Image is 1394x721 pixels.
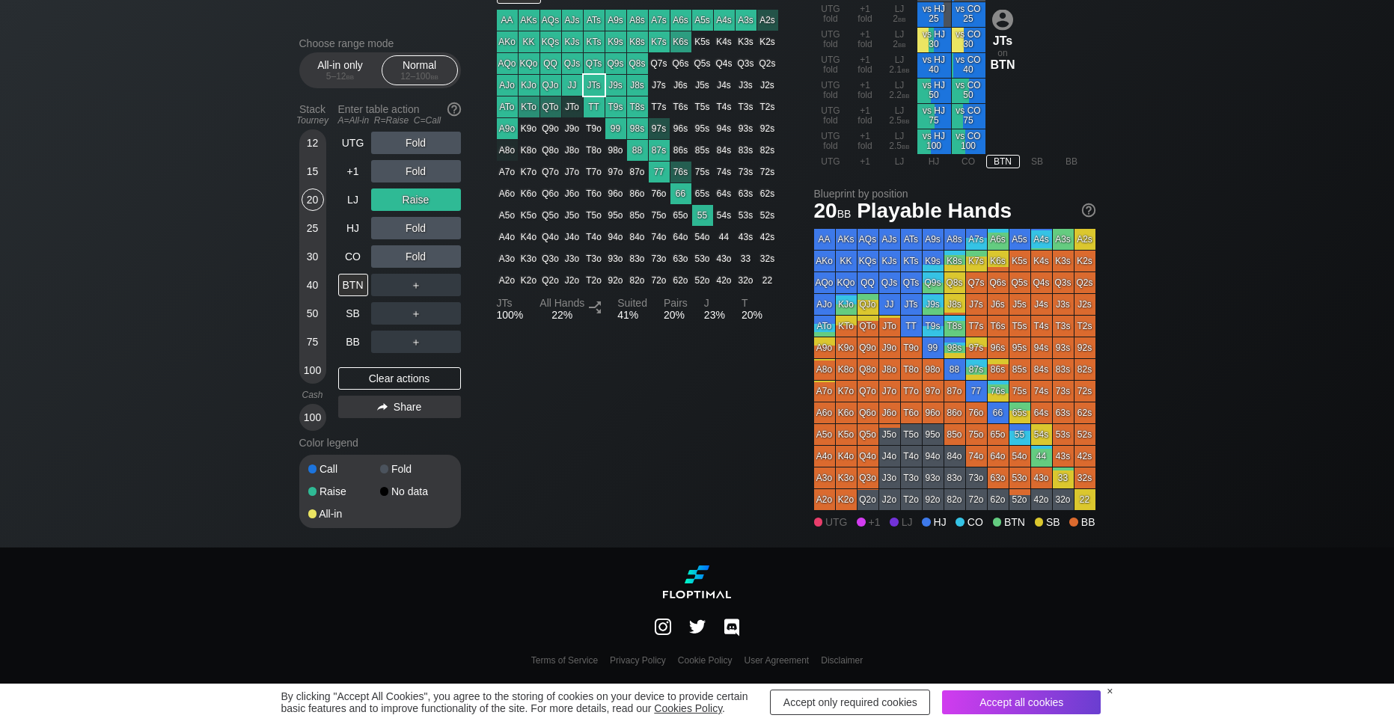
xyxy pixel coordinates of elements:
div: 87o [627,162,648,182]
div: Fold [380,464,452,474]
div: AA [497,10,518,31]
div: 92o [605,270,626,291]
div: 42s [757,227,778,248]
div: 83o [627,248,648,269]
div: Q7s [649,53,670,74]
div: 64o [670,227,691,248]
div: KJs [562,31,583,52]
div: 30 [302,245,324,268]
div: 63s [736,183,756,204]
div: JTo [562,96,583,117]
span: bb [430,71,438,82]
div: KK [519,31,539,52]
div: 77 [649,162,670,182]
div: QTo [540,96,561,117]
div: 76s [670,162,691,182]
div: A9s [923,229,944,250]
div: KJs [879,251,900,271]
div: +1 fold [849,104,882,129]
div: +1 fold [849,79,882,103]
div: vs HJ 25 [917,2,951,27]
div: BB [1055,155,1089,168]
div: Q3o [540,248,561,269]
div: Raise [371,188,461,211]
div: AKo [814,251,835,271]
div: K9o [519,118,539,139]
div: UTG fold [814,104,848,129]
span: bb [902,115,910,126]
div: J9s [605,75,626,96]
div: Enter table action [338,97,461,132]
div: AQo [497,53,518,74]
div: J2o [562,270,583,291]
div: K3o [519,248,539,269]
div: Accept only required cookies [770,690,930,715]
div: vs CO 100 [952,129,985,154]
div: A2s [1074,229,1095,250]
span: bb [346,71,355,82]
a: Cookie Policy [678,655,733,666]
div: 95o [605,205,626,226]
div: J5s [692,75,713,96]
div: AKs [519,10,539,31]
div: Q4s [714,53,735,74]
div: 98s [627,118,648,139]
a: Privacy Policy [610,655,666,666]
div: A6s [988,229,1009,250]
img: help.32db89a4.svg [1080,202,1097,218]
div: 73o [649,248,670,269]
div: A7s [966,229,987,250]
a: Disclaimer [821,655,863,666]
div: A4s [1031,229,1052,250]
div: 43s [736,227,756,248]
span: bb [898,13,906,24]
div: 97o [605,162,626,182]
div: KQs [540,31,561,52]
div: 72s [757,162,778,182]
div: Accept all cookies [942,690,1101,714]
div: 94o [605,227,626,248]
div: LJ 2.1 [883,53,917,78]
div: +1 fold [849,129,882,154]
div: 85s [692,140,713,161]
div: 12 – 100 [388,71,451,82]
div: 50 [302,302,324,325]
div: AA [814,229,835,250]
div: 25 [302,217,324,239]
div: J5o [562,205,583,226]
div: vs HJ 50 [917,79,951,103]
div: K8s [627,31,648,52]
h2: Choose range mode [299,37,461,49]
div: KQs [858,251,878,271]
div: J3o [562,248,583,269]
div: LJ [883,155,917,168]
div: K8o [519,140,539,161]
div: +1 [338,160,368,182]
div: K9s [923,251,944,271]
div: A3s [1053,229,1074,250]
div: 76o [649,183,670,204]
div: K2s [757,31,778,52]
div: T5o [584,205,605,226]
div: 62o [670,270,691,291]
div: A8s [944,229,965,250]
div: HJ [338,217,368,239]
div: Fold [371,217,461,239]
div: AQs [540,10,561,31]
div: K2s [1074,251,1095,271]
img: Split arrow icon [589,301,601,313]
div: Q9o [540,118,561,139]
div: A8o [497,140,518,161]
div: A3s [736,10,756,31]
div: 96s [670,118,691,139]
div: KTs [584,31,605,52]
div: +1 fold [849,2,882,27]
div: A=All-in R=Raise C=Call [338,115,461,126]
div: A9s [605,10,626,31]
div: SB [1021,155,1054,168]
div: KK [836,251,857,271]
div: A2o [497,270,518,291]
div: 74o [649,227,670,248]
div: UTG [814,155,848,168]
div: 96o [605,183,626,204]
